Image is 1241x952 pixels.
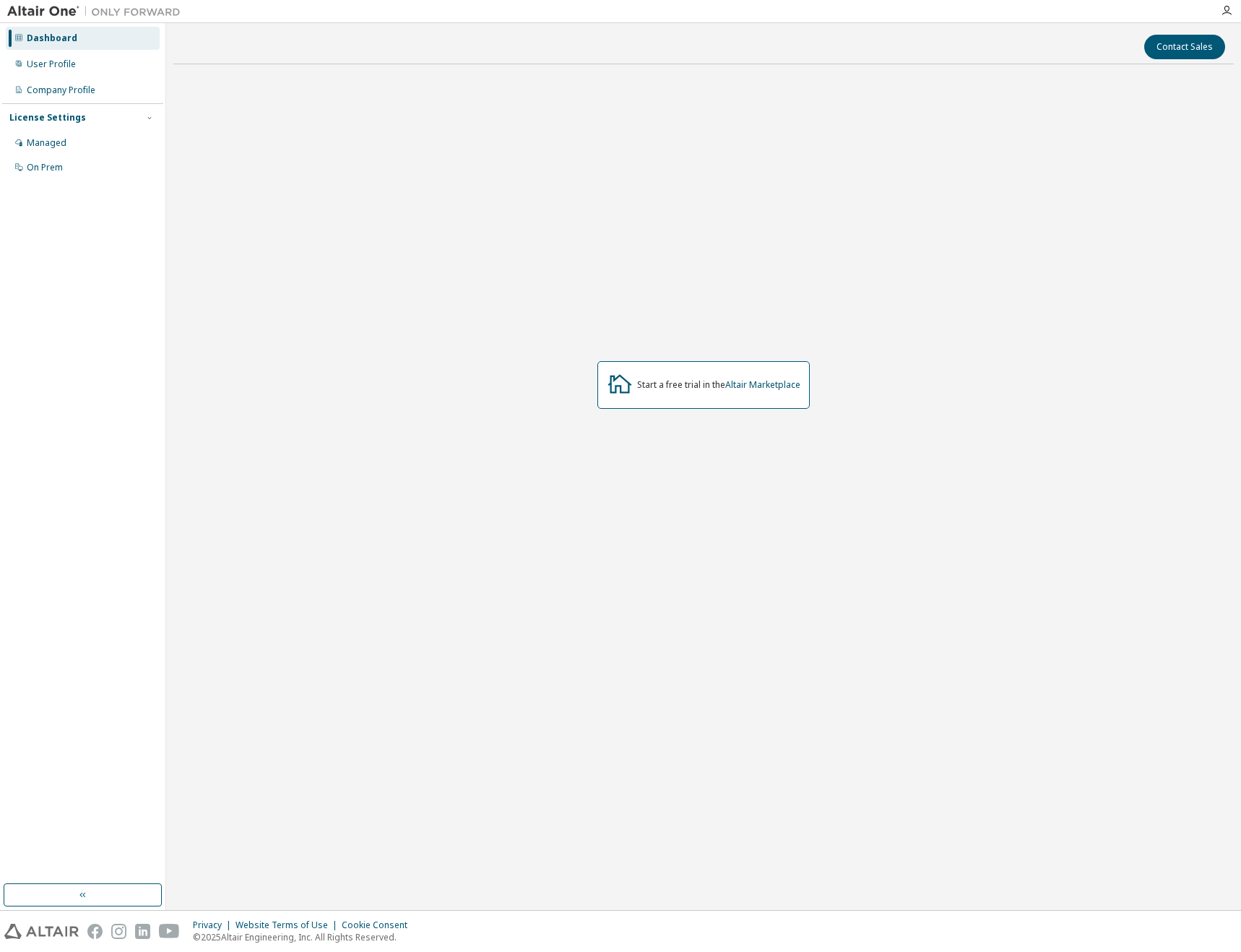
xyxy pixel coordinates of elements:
[27,33,77,44] div: Dashboard
[87,924,103,939] img: facebook.svg
[4,924,79,939] img: altair_logo.svg
[637,379,800,391] div: Start a free trial in the
[235,919,342,931] div: Website Terms of Use
[27,162,63,173] div: On Prem
[111,924,126,939] img: instagram.svg
[193,931,416,943] p: © 2025 Altair Engineering, Inc. All Rights Reserved.
[9,112,86,124] div: License Settings
[159,924,180,939] img: youtube.svg
[1144,35,1225,59] button: Contact Sales
[27,137,66,149] div: Managed
[135,924,150,939] img: linkedin.svg
[27,85,95,96] div: Company Profile
[7,4,188,19] img: Altair One
[725,378,800,391] a: Altair Marketplace
[193,919,235,931] div: Privacy
[342,919,416,931] div: Cookie Consent
[27,59,76,70] div: User Profile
